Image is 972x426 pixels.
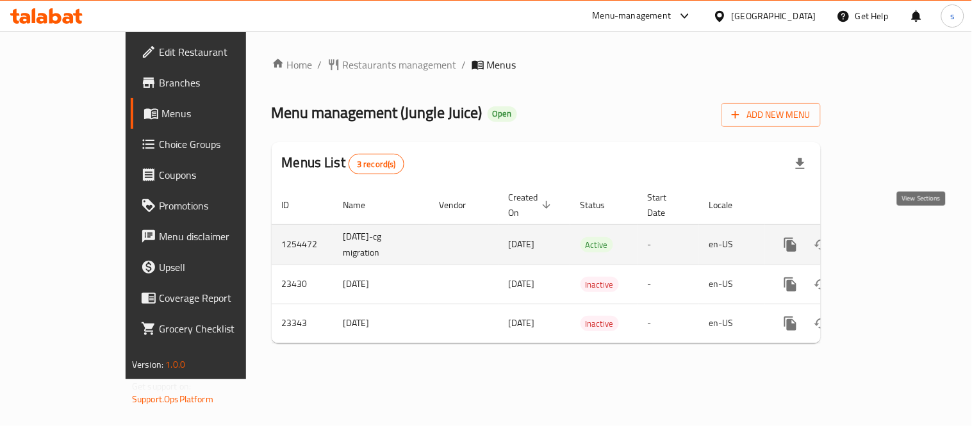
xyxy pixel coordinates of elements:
[343,197,383,213] span: Name
[581,316,619,331] div: Inactive
[131,98,288,129] a: Menus
[638,224,699,265] td: -
[132,391,213,407] a: Support.OpsPlatform
[775,308,806,339] button: more
[765,186,909,225] th: Actions
[132,378,191,395] span: Get support on:
[131,67,288,98] a: Branches
[159,259,277,275] span: Upsell
[131,190,288,221] a: Promotions
[272,304,333,343] td: 23343
[775,229,806,260] button: more
[699,304,765,343] td: en-US
[487,57,516,72] span: Menus
[159,136,277,152] span: Choice Groups
[333,304,429,343] td: [DATE]
[721,103,821,127] button: Add New Menu
[699,224,765,265] td: en-US
[131,252,288,283] a: Upsell
[349,158,404,170] span: 3 record(s)
[581,237,613,252] div: Active
[581,238,613,252] span: Active
[272,186,909,343] table: enhanced table
[343,57,457,72] span: Restaurants management
[282,197,306,213] span: ID
[131,313,288,344] a: Grocery Checklist
[785,149,816,179] div: Export file
[333,265,429,304] td: [DATE]
[440,197,483,213] span: Vendor
[806,269,837,300] button: Change Status
[775,269,806,300] button: more
[159,198,277,213] span: Promotions
[699,265,765,304] td: en-US
[272,57,313,72] a: Home
[488,108,517,119] span: Open
[581,277,619,292] span: Inactive
[462,57,466,72] li: /
[282,153,404,174] h2: Menus List
[709,197,750,213] span: Locale
[593,8,671,24] div: Menu-management
[950,9,955,23] span: s
[159,321,277,336] span: Grocery Checklist
[509,236,535,252] span: [DATE]
[131,160,288,190] a: Coupons
[159,75,277,90] span: Branches
[272,265,333,304] td: 23430
[159,229,277,244] span: Menu disclaimer
[581,316,619,331] span: Inactive
[732,107,811,123] span: Add New Menu
[272,57,821,72] nav: breadcrumb
[159,290,277,306] span: Coverage Report
[159,44,277,60] span: Edit Restaurant
[132,356,163,373] span: Version:
[509,315,535,331] span: [DATE]
[131,37,288,67] a: Edit Restaurant
[161,106,277,121] span: Menus
[165,356,185,373] span: 1.0.0
[131,221,288,252] a: Menu disclaimer
[638,265,699,304] td: -
[732,9,816,23] div: [GEOGRAPHIC_DATA]
[806,229,837,260] button: Change Status
[131,129,288,160] a: Choice Groups
[509,190,555,220] span: Created On
[488,106,517,122] div: Open
[581,197,622,213] span: Status
[327,57,457,72] a: Restaurants management
[509,275,535,292] span: [DATE]
[318,57,322,72] li: /
[638,304,699,343] td: -
[131,283,288,313] a: Coverage Report
[272,98,482,127] span: Menu management ( Jungle Juice )
[272,224,333,265] td: 1254472
[648,190,684,220] span: Start Date
[333,224,429,265] td: [DATE]-cg migration
[159,167,277,183] span: Coupons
